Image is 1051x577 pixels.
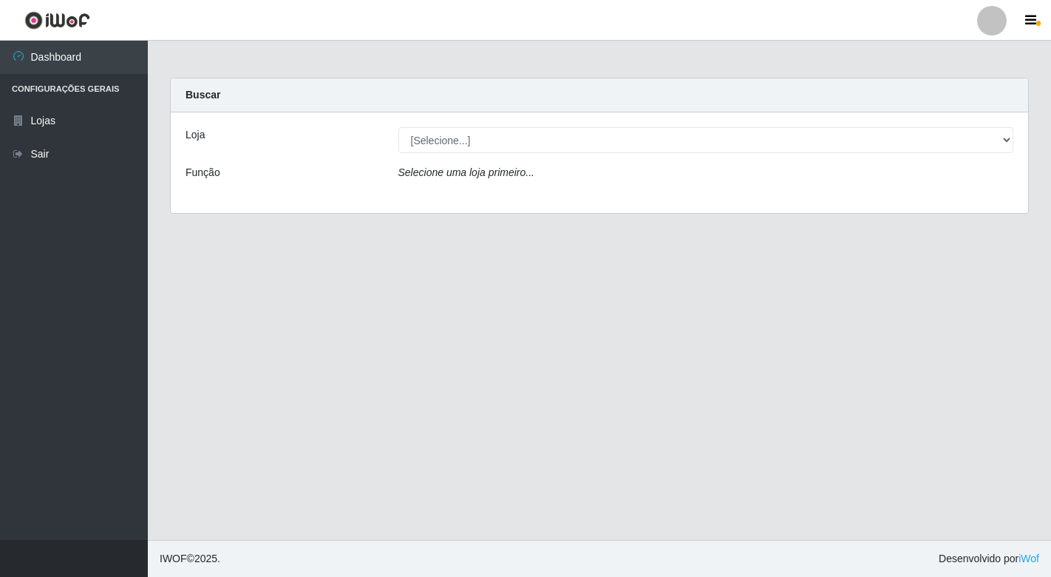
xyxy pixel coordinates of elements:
[186,165,220,180] label: Função
[398,166,534,178] i: Selecione uma loja primeiro...
[186,89,220,101] strong: Buscar
[24,11,90,30] img: CoreUI Logo
[186,127,205,143] label: Loja
[939,551,1039,567] span: Desenvolvido por
[1018,553,1039,564] a: iWof
[160,553,187,564] span: IWOF
[160,551,220,567] span: © 2025 .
